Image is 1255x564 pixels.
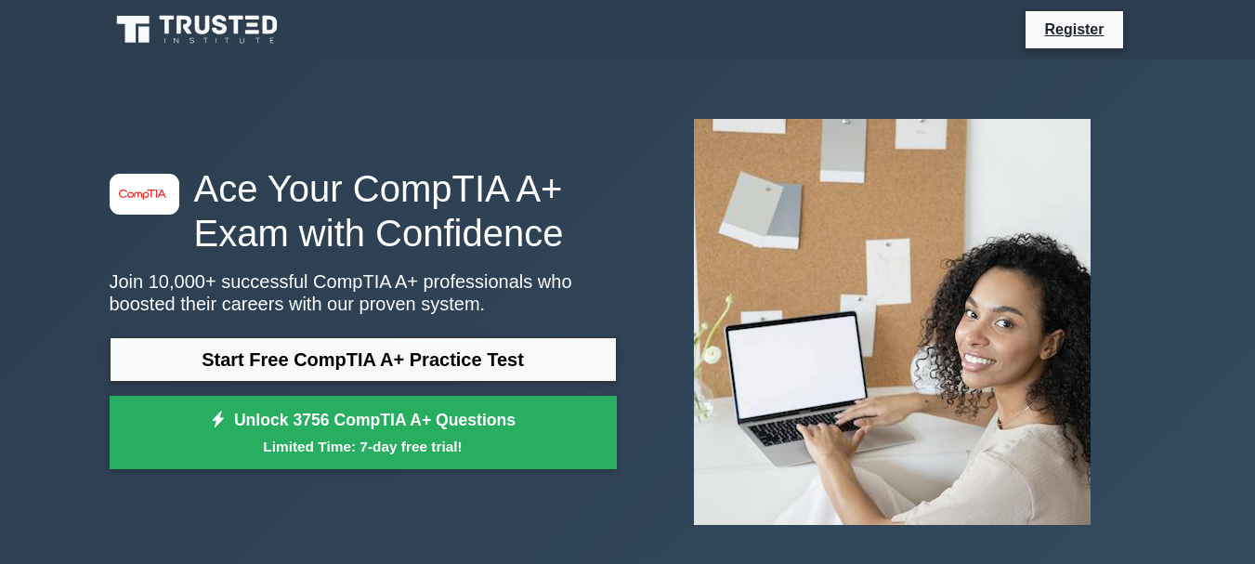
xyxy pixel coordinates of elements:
[110,337,617,382] a: Start Free CompTIA A+ Practice Test
[110,270,617,315] p: Join 10,000+ successful CompTIA A+ professionals who boosted their careers with our proven system.
[1033,18,1115,41] a: Register
[110,396,617,470] a: Unlock 3756 CompTIA A+ QuestionsLimited Time: 7-day free trial!
[110,166,617,256] h1: Ace Your CompTIA A+ Exam with Confidence
[133,436,594,457] small: Limited Time: 7-day free trial!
